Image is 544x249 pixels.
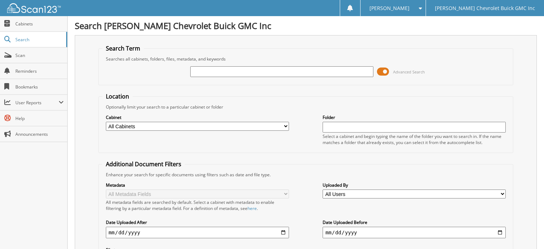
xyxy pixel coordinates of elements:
[323,219,506,225] label: Date Uploaded Before
[15,68,64,74] span: Reminders
[15,115,64,121] span: Help
[75,20,537,32] h1: Search [PERSON_NAME] Chevrolet Buick GMC Inc
[106,182,289,188] label: Metadata
[369,6,410,10] span: [PERSON_NAME]
[323,114,506,120] label: Folder
[102,104,510,110] div: Optionally limit your search to a particular cabinet or folder
[106,227,289,238] input: start
[393,69,425,75] span: Advanced Search
[102,160,185,168] legend: Additional Document Filters
[102,56,510,62] div: Searches all cabinets, folders, files, metadata, and keywords
[435,6,535,10] span: [PERSON_NAME] Chevrolet Buick GMC Inc
[106,114,289,120] label: Cabinet
[102,44,144,52] legend: Search Term
[102,92,133,100] legend: Location
[15,131,64,137] span: Announcements
[15,21,64,27] span: Cabinets
[106,219,289,225] label: Date Uploaded After
[323,133,506,145] div: Select a cabinet and begin typing the name of the folder you want to search in. If the name match...
[102,172,510,178] div: Enhance your search for specific documents using filters such as date and file type.
[7,3,61,13] img: scan123-logo-white.svg
[15,100,59,106] span: User Reports
[15,37,63,43] span: Search
[323,182,506,188] label: Uploaded By
[15,84,64,90] span: Bookmarks
[106,199,289,211] div: All metadata fields are searched by default. Select a cabinet with metadata to enable filtering b...
[248,205,257,211] a: here
[323,227,506,238] input: end
[15,52,64,58] span: Scan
